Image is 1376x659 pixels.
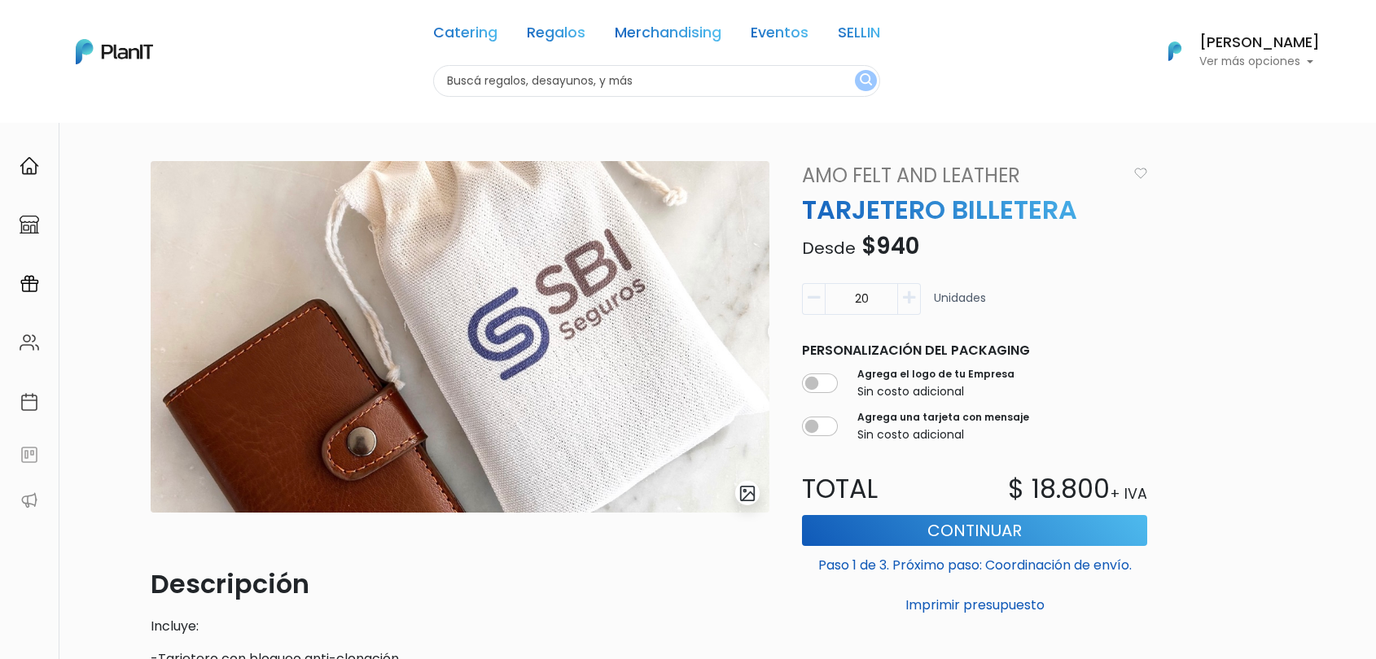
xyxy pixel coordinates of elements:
[792,161,1127,190] a: Amo Felt and Leather
[792,190,1157,229] p: TARJETERO BILLETERA
[1199,36,1320,50] h6: [PERSON_NAME]
[861,230,919,262] span: $940
[20,445,39,465] img: feedback-78b5a0c8f98aac82b08bfc38622c3050aee476f2c9584af64705fc4e61158814.svg
[20,274,39,294] img: campaigns-02234683943229c281be62815700db0a1741e53638e28bf9629b52c665b00959.svg
[934,290,986,321] p: Unidades
[802,549,1147,575] p: Paso 1 de 3. Próximo paso: Coordinación de envío.
[738,484,757,503] img: gallery-light
[151,617,769,636] p: Incluye:
[802,341,1147,360] p: Personalización del packaging
[857,367,1014,382] label: Agrega el logo de tu Empresa
[802,591,1147,619] button: Imprimir presupuesto
[751,26,809,46] a: Eventos
[433,26,497,46] a: Catering
[20,392,39,412] img: calendar-87d922413cdce8b2cf7b7f5f62616a5cf9e4887200fb71536465627b3292af00.svg
[151,161,769,513] img: 800F5586-33E1-4BD1-AD42-33B9F268F174.jpeg
[20,491,39,510] img: partners-52edf745621dab592f3b2c58e3bca9d71375a7ef29c3b500c9f145b62cc070d4.svg
[1147,30,1320,72] button: PlanIt Logo [PERSON_NAME] Ver más opciones
[860,73,872,89] img: search_button-432b6d5273f82d61273b3651a40e1bd1b912527efae98b1b7a1b2c0702e16a8d.svg
[1008,469,1110,508] p: $ 18.800
[857,426,1029,443] p: Sin costo adicional
[76,39,153,64] img: PlanIt Logo
[1199,56,1320,68] p: Ver más opciones
[20,156,39,176] img: home-e721727adea9d79c4d83392d1f703f7f8bce08238fde08b1acbfd93340b81755.svg
[527,26,585,46] a: Regalos
[857,383,1014,400] p: Sin costo adicional
[802,237,856,260] span: Desde
[1110,483,1147,504] p: + IVA
[1157,33,1193,69] img: PlanIt Logo
[838,26,880,46] a: SELLIN
[151,565,769,604] p: Descripción
[433,65,880,97] input: Buscá regalos, desayunos, y más
[20,333,39,352] img: people-662611757002400ad9ed0e3c099ab2801c6687ba6c219adb57efc949bc21e19d.svg
[1134,168,1147,179] img: heart_icon
[857,410,1029,425] label: Agrega una tarjeta con mensaje
[20,215,39,234] img: marketplace-4ceaa7011d94191e9ded77b95e3339b90024bf715f7c57f8cf31f2d8c509eaba.svg
[615,26,721,46] a: Merchandising
[792,469,975,508] p: Total
[802,515,1147,546] button: Continuar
